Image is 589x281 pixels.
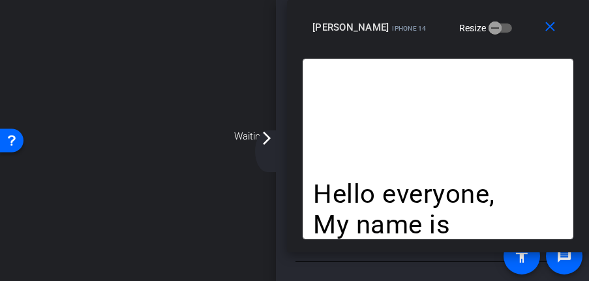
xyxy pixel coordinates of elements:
[459,22,489,35] label: Resize
[259,130,275,146] mat-icon: arrow_forward_ios
[542,19,558,35] mat-icon: close
[313,179,563,210] p: Hello everyone,
[514,248,530,264] mat-icon: accessibility
[556,248,572,264] mat-icon: message
[392,25,426,32] span: iPhone 14
[312,22,389,33] span: [PERSON_NAME]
